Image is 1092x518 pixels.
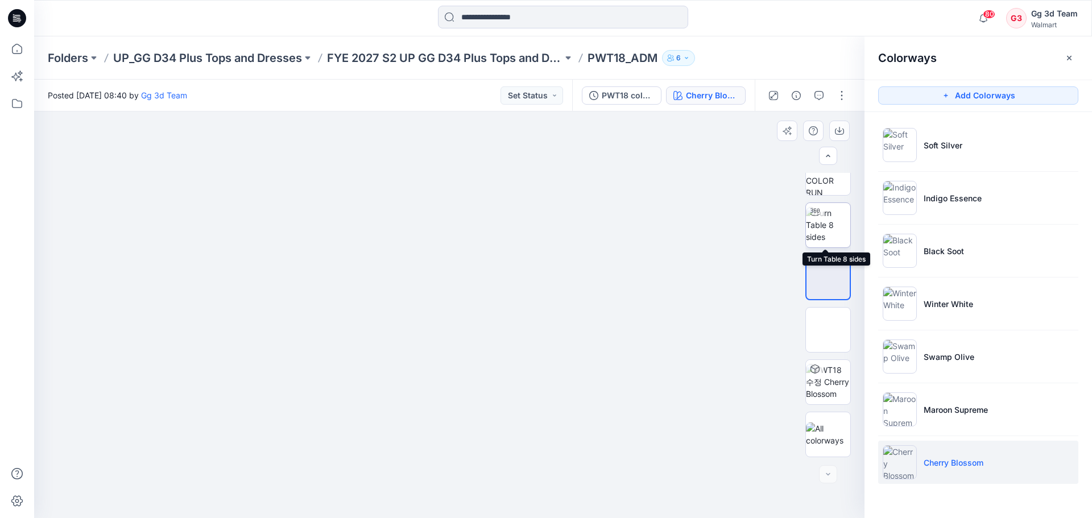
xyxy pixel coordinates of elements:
[1006,8,1027,28] div: G3
[924,192,982,204] p: Indigo Essence
[676,52,681,64] p: 6
[662,50,695,66] button: 6
[806,422,850,446] img: All colorways
[686,89,738,102] div: Cherry Blossom
[327,50,562,66] a: FYE 2027 S2 UP GG D34 Plus Tops and Dresses
[48,50,88,66] a: Folders
[883,339,917,374] img: Swamp Olive
[113,50,302,66] a: UP_GG D34 Plus Tops and Dresses
[141,90,187,100] a: Gg 3d Team
[806,151,850,195] img: 3/4 PNG Ghost COLOR RUN
[883,128,917,162] img: Soft Silver
[924,139,962,151] p: Soft Silver
[883,392,917,426] img: Maroon Supreme
[1031,7,1078,20] div: Gg 3d Team
[883,181,917,215] img: Indigo Essence
[883,234,917,268] img: Black Soot
[602,89,654,102] div: PWT18 colorway
[924,298,973,310] p: Winter White
[806,364,850,400] img: PWT18 수정 Cherry Blossom
[582,86,661,105] button: PWT18 colorway
[924,245,964,257] p: Black Soot
[883,287,917,321] img: Winter White
[1031,20,1078,29] div: Walmart
[883,445,917,479] img: Cherry Blossom
[983,10,995,19] span: 80
[878,86,1078,105] button: Add Colorways
[924,457,983,469] p: Cherry Blossom
[806,207,850,243] img: Turn Table 8 sides
[588,50,657,66] p: PWT18_ADM
[787,86,805,105] button: Details
[806,266,850,289] img: FRONT PNG Ghost
[924,404,988,416] p: Maroon Supreme
[878,51,937,65] h2: Colorways
[924,351,974,363] p: Swamp Olive
[666,86,746,105] button: Cherry Blossom
[48,89,187,101] span: Posted [DATE] 08:40 by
